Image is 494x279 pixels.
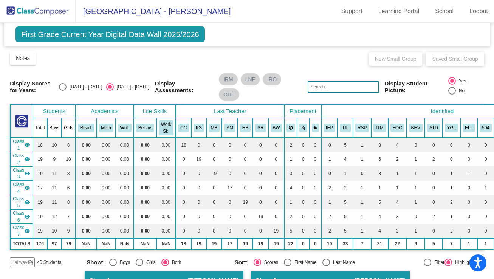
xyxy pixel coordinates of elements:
td: 2 [443,195,461,209]
td: 4 [388,138,407,152]
td: Heather Bonderer - No Class Name [10,195,33,209]
button: 504 [480,124,492,132]
mat-icon: visibility [24,142,30,148]
button: BW [271,124,282,132]
mat-chip: LNF [241,73,260,85]
span: Class 5 [13,195,24,209]
td: 0 [206,138,222,152]
td: TOTALS [10,238,33,250]
td: 0 [268,209,285,224]
td: 0 [191,209,206,224]
button: YGL [445,124,458,132]
td: 17 [222,181,238,195]
button: BHV [409,124,423,132]
td: 3 [371,166,388,181]
span: Display Assessments: [155,80,213,94]
th: Andrea Marriott [222,118,238,138]
td: 3 [388,224,407,238]
td: 6 [62,181,76,195]
td: 2 [284,138,297,152]
td: 1 [407,195,425,209]
button: ATD [427,124,440,132]
th: Total [33,118,47,138]
td: 0 [206,181,222,195]
span: Class 2 [13,152,24,166]
td: 0.00 [116,138,134,152]
th: Last Teacher [176,105,284,118]
td: 0 [238,166,253,181]
td: 0 [460,209,477,224]
span: Class 6 [13,210,24,223]
td: 1 [353,138,371,152]
th: Academics [76,105,134,118]
td: 0 [425,181,443,195]
td: 0 [238,224,253,238]
td: 79 [62,238,76,250]
td: 18 [33,138,47,152]
td: 2 [425,152,443,166]
th: Madison Book [206,118,222,138]
button: ITM [373,124,386,132]
td: 0 [310,224,322,238]
button: Read. [78,124,94,132]
td: 0 [268,166,285,181]
td: 0.00 [134,152,156,166]
td: 0.00 [97,195,116,209]
div: [DATE] - [DATE] [114,84,149,90]
td: 0.00 [76,138,97,152]
button: Writ. [118,124,132,132]
td: 18 [176,138,191,152]
span: Class 4 [13,181,24,195]
td: 0 [191,195,206,209]
td: 0.00 [116,195,134,209]
td: 0 [477,166,494,181]
span: Class 1 [13,138,24,152]
td: 0 [443,138,461,152]
td: 0 [297,224,310,238]
td: 1 [477,181,494,195]
td: 0.00 [76,195,97,209]
td: 19 [253,209,268,224]
td: 0 [310,209,322,224]
td: 0.00 [76,209,97,224]
div: Yes [456,77,466,84]
mat-icon: visibility [24,170,30,177]
td: 0 [253,138,268,152]
td: 0 [321,166,338,181]
td: 0 [460,195,477,209]
td: 0 [253,224,268,238]
td: 0 [206,195,222,209]
td: NaN [116,238,134,250]
button: Math [99,124,113,132]
div: [DATE] - [DATE] [67,84,102,90]
span: Class 3 [13,167,24,180]
th: Kari Snyder [191,118,206,138]
td: 0 [321,138,338,152]
td: 0.00 [97,209,116,224]
th: Girls [62,118,76,138]
td: 0 [222,166,238,181]
td: 0 [310,195,322,209]
td: 0 [253,166,268,181]
th: Individualized Education Plan [321,118,338,138]
td: Kari Snyder - No Class Name [10,152,33,166]
span: Display Scores for Years: [10,80,53,94]
td: 0 [176,224,191,238]
button: SR [255,124,266,132]
td: 1 [407,166,425,181]
button: Work Sk. [159,120,173,135]
th: Heather Bonderer [238,118,253,138]
td: 0 [477,209,494,224]
td: 0.00 [156,181,176,195]
td: 1 [443,209,461,224]
td: 0.00 [76,181,97,195]
td: 0 [238,152,253,166]
td: 0 [191,224,206,238]
td: 19 [33,195,47,209]
td: 0 [425,224,443,238]
td: 0.00 [134,209,156,224]
mat-radio-group: Select an option [59,83,149,91]
td: 0.00 [116,152,134,166]
td: 0 [477,195,494,209]
mat-chip: IRO [263,73,281,85]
